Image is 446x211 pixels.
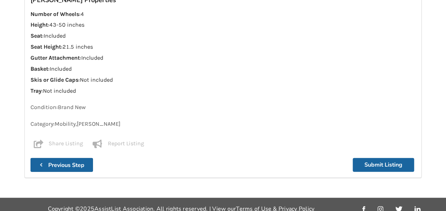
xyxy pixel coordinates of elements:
[31,21,48,28] strong: Height
[31,43,415,51] p: : 21.5 inches
[31,11,79,17] strong: Number of Wheels
[31,158,93,172] button: Previous Step
[31,32,42,39] strong: Seat
[31,43,61,50] strong: Seat Height
[31,76,78,83] strong: Skis or Glide Caps
[31,103,415,112] p: Condition: Brand New
[31,87,42,94] strong: Tray
[31,54,80,61] strong: Gutter Attachment
[31,32,415,40] p: : Included
[31,10,415,18] p: : 4
[31,87,415,95] p: : Not included
[31,65,48,72] strong: Basket
[48,161,84,169] b: Previous Step
[31,76,415,84] p: : Not included
[31,120,415,128] p: Category: Mobility , [PERSON_NAME]
[108,140,144,148] p: Report Listing
[31,21,415,29] p: : 43-50 inches
[31,54,415,62] p: : Included
[353,158,414,172] button: Submit Listing
[31,65,415,73] p: : Included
